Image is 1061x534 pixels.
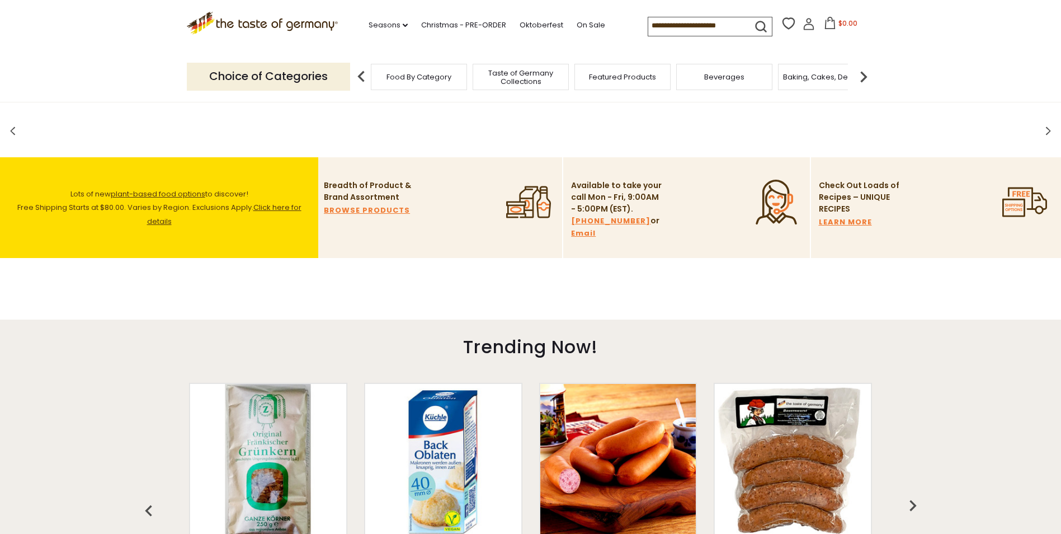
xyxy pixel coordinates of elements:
[589,73,656,81] a: Featured Products
[577,19,605,31] a: On Sale
[421,19,506,31] a: Christmas - PRE-ORDER
[138,500,160,522] img: previous arrow
[386,73,451,81] a: Food By Category
[324,204,410,217] a: BROWSE PRODUCTS
[819,180,900,215] p: Check Out Loads of Recipes – UNIQUE RECIPES
[476,69,565,86] a: Taste of Germany Collections
[324,180,416,203] p: Breadth of Product & Brand Assortment
[817,17,865,34] button: $0.00
[571,180,663,240] p: Available to take your call Mon - Fri, 9:00AM - 5:00PM (EST). or
[852,65,875,88] img: next arrow
[187,63,350,90] p: Choice of Categories
[571,227,596,240] a: Email
[369,19,408,31] a: Seasons
[17,189,301,227] span: Lots of new to discover! Free Shipping Starts at $80.00. Varies by Region. Exclusions Apply.
[571,215,650,227] a: [PHONE_NUMBER]
[704,73,744,81] a: Beverages
[520,19,563,31] a: Oktoberfest
[819,216,872,228] a: LEARN MORE
[838,18,857,28] span: $0.00
[350,65,372,88] img: previous arrow
[142,320,919,369] div: Trending Now!
[783,73,870,81] a: Baking, Cakes, Desserts
[902,494,924,517] img: previous arrow
[111,189,205,199] a: plant-based food options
